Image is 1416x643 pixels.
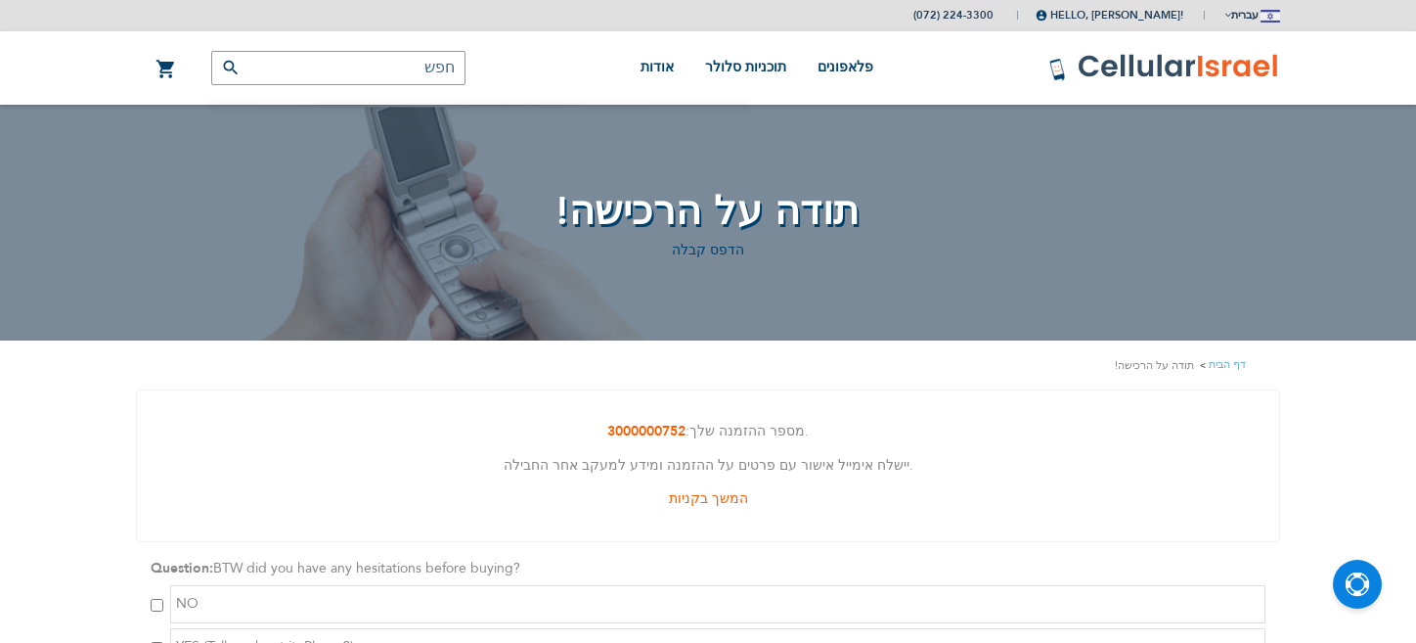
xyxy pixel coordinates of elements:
[607,422,686,440] a: 3000000752
[818,60,873,74] span: פלאפונים
[556,185,860,239] span: תודה על הרכישה!
[818,31,873,105] a: פלאפונים
[705,60,786,74] span: תוכניות סלולר
[672,241,744,259] a: הדפס קבלה
[176,594,199,613] span: NO
[1209,357,1246,372] a: דף הבית
[641,60,674,74] span: אודות
[1115,356,1194,375] strong: תודה על הרכישה!
[913,8,994,23] a: (072) 224-3300
[1048,53,1280,82] img: לוגו סלולר ישראל
[211,51,465,85] input: חפש
[1036,8,1183,23] span: Hello, [PERSON_NAME]!
[213,559,520,577] span: BTW did you have any hesitations before buying?
[152,420,1264,444] p: מספר ההזמנה שלך: .
[669,489,748,508] a: המשך בקניות
[705,31,786,105] a: תוכניות סלולר
[152,454,1264,479] p: יישלח אימייל אישור עם פרטים על ההזמנה ומידע למעקב אחר החבילה.
[641,31,674,105] a: אודות
[151,559,213,577] strong: Question:
[1222,1,1280,29] button: עברית
[1261,10,1280,23] img: Jerusalem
